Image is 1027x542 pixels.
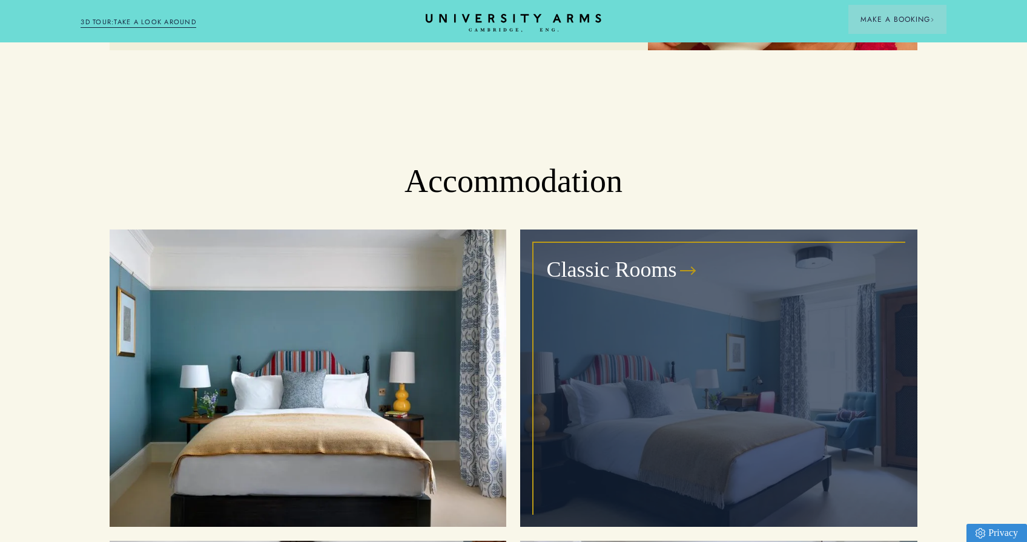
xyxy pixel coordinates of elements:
a: image-c4e3f5da91d1fa45aea3243c1de661a7a9839577-8272x6200-jpg [110,230,506,527]
a: image-e9066e016a3afb6f011bc37f916714460f26abf2-8272x6200-jpg Classic Rooms [520,230,917,527]
h3: Classic Rooms [546,256,676,285]
button: Make a BookingArrow icon [848,5,946,34]
span: Make a Booking [860,14,934,25]
img: Arrow icon [930,18,934,22]
a: Home [426,14,601,33]
img: Privacy [976,528,985,538]
a: Privacy [966,524,1027,542]
a: 3D TOUR:TAKE A LOOK AROUND [81,17,196,28]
